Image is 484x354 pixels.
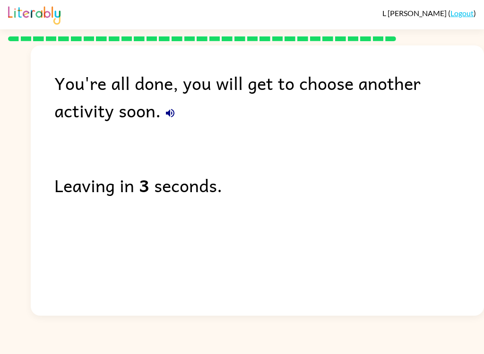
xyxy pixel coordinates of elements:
[382,9,448,18] span: L [PERSON_NAME]
[8,4,60,25] img: Literably
[54,69,484,124] div: You're all done, you will get to choose another activity soon.
[450,9,474,18] a: Logout
[54,171,484,199] div: Leaving in seconds.
[382,9,476,18] div: ( )
[139,171,149,199] b: 3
